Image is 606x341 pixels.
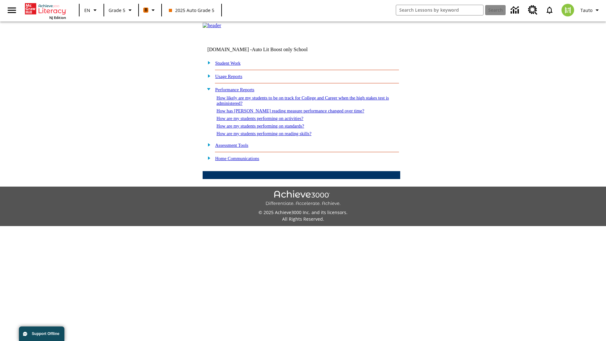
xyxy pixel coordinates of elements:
span: B [145,6,147,14]
img: Achieve3000 Differentiate Accelerate Achieve [265,190,341,206]
img: plus.gif [204,155,211,161]
button: Select a new avatar [558,2,578,18]
span: Grade 5 [109,7,125,14]
button: Grade: Grade 5, Select a grade [106,4,136,16]
button: Support Offline [19,326,64,341]
div: Home [25,2,66,20]
span: EN [84,7,90,14]
span: Tauto [580,7,592,14]
a: Assessment Tools [215,143,248,148]
a: How are my students performing on standards? [217,123,304,129]
input: search field [396,5,483,15]
a: Performance Reports [215,87,254,92]
a: Student Work [215,61,241,66]
a: Notifications [541,2,558,18]
a: Resource Center, Will open in new tab [524,2,541,19]
img: header [203,23,221,28]
span: 2025 Auto Grade 5 [169,7,214,14]
img: plus.gif [204,60,211,65]
img: avatar image [561,4,574,16]
a: How are my students performing on activities? [217,116,303,121]
a: Usage Reports [215,74,242,79]
span: Support Offline [32,332,59,336]
button: Language: EN, Select a language [81,4,102,16]
nobr: Auto Lit Boost only School [252,47,308,52]
a: How likely are my students to be on track for College and Career when the high stakes test is adm... [217,95,389,106]
button: Boost Class color is orange. Change class color [141,4,159,16]
button: Profile/Settings [578,4,603,16]
a: How has [PERSON_NAME] reading measure performance changed over time? [217,108,364,113]
a: How are my students performing on reading skills? [217,131,312,136]
a: Data Center [507,2,524,19]
a: Home Communications [215,156,259,161]
span: NJ Edition [49,15,66,20]
img: plus.gif [204,142,211,147]
img: plus.gif [204,73,211,79]
button: Open side menu [3,1,21,20]
img: minus.gif [204,86,211,92]
td: [DOMAIN_NAME] - [207,47,324,52]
